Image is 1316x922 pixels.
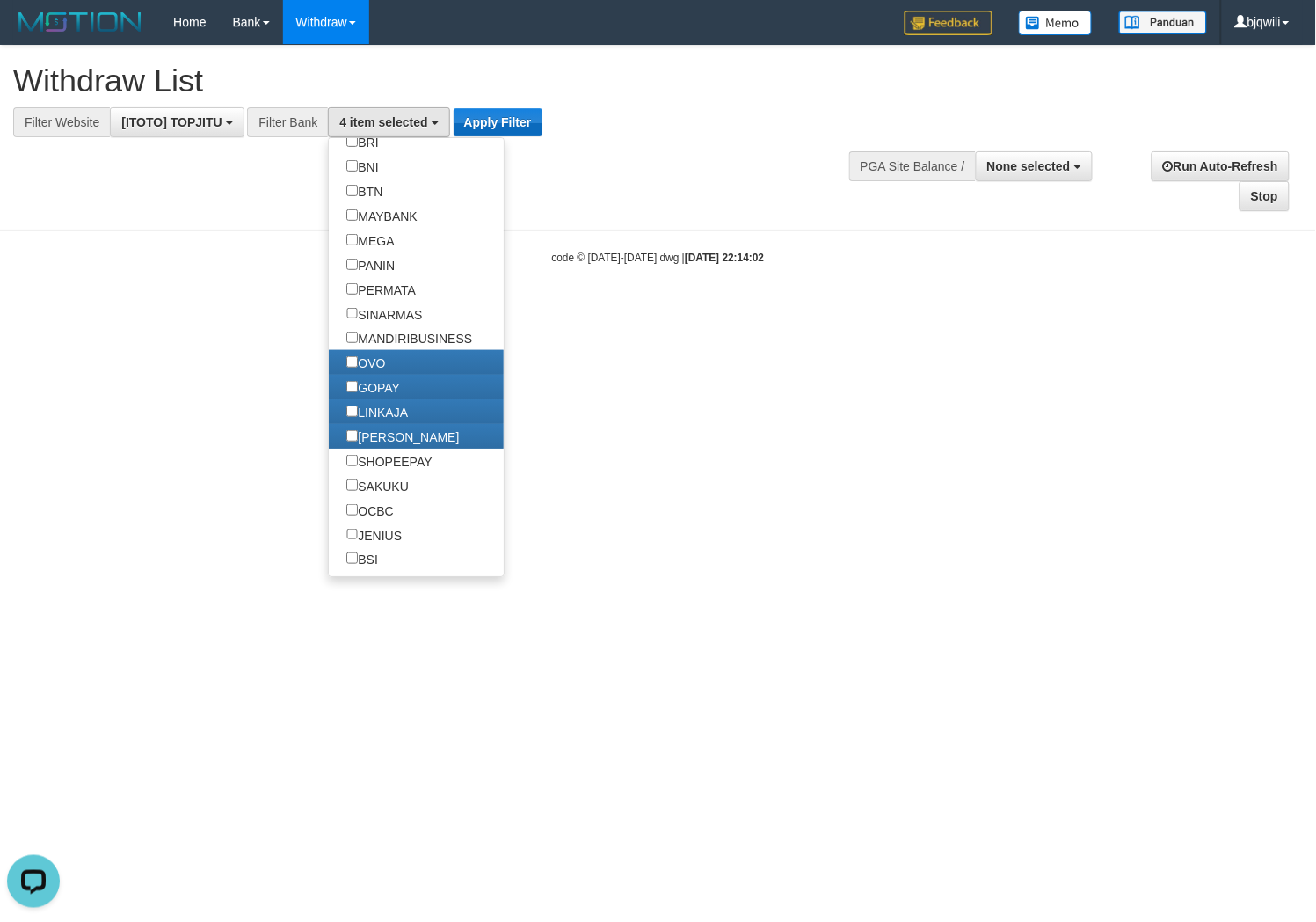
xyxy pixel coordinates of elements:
[1152,151,1290,181] a: Run Auto-Refresh
[329,473,425,498] label: SAKUKU
[987,159,1071,173] span: None selected
[13,63,860,99] h1: Withdraw List
[346,308,358,319] input: SINARMAS
[1119,11,1207,34] img: panduan.png
[552,252,765,264] small: code © [DATE]-[DATE] dwg |
[329,154,396,179] label: BNI
[329,375,418,399] label: GOPAY
[346,529,358,540] input: JENIUS
[329,302,440,326] label: SINARMAS
[13,107,110,137] div: Filter Website
[849,151,976,181] div: PGA Site Balance /
[329,523,419,547] label: JENIUS
[346,552,358,564] input: BSI
[329,571,438,596] label: DANAMON
[346,455,358,466] input: SHOPEEPAY
[346,283,358,295] input: PERMATA
[329,326,490,350] label: MANDIRIBUSINESS
[1240,181,1290,211] a: Stop
[329,277,433,302] label: PERMATA
[121,115,222,129] span: [ITOTO] TOPJITU
[346,185,358,196] input: BTN
[329,449,449,473] label: SHOPEEPAY
[329,228,411,252] label: MEGA
[346,356,358,368] input: OVO
[329,350,403,375] label: OVO
[346,430,358,442] input: [PERSON_NAME]
[329,424,476,449] label: [PERSON_NAME]
[7,7,60,60] button: Open LiveChat chat widget
[346,234,358,245] input: MEGA
[329,179,400,203] label: BTN
[329,203,434,228] label: MAYBANK
[329,546,395,571] label: BSI
[1019,11,1093,35] img: Button%20Memo.svg
[329,498,411,523] label: OCBC
[346,406,358,417] input: LINKAJA
[346,332,358,343] input: MANDIRIBUSINESS
[346,209,358,221] input: MAYBANK
[346,135,358,147] input: BRI
[685,252,764,264] strong: [DATE] 22:14:02
[905,11,992,35] img: Feedback.jpg
[346,259,358,270] input: PANIN
[346,479,358,491] input: SAKUKU
[329,399,425,424] label: LINKAJA
[328,107,449,137] button: 4 item selected
[454,108,542,136] button: Apply Filter
[346,504,358,516] input: OCBC
[329,252,412,277] label: PANIN
[329,129,396,154] label: BRI
[346,160,358,172] input: BNI
[346,381,358,392] input: GOPAY
[247,107,328,137] div: Filter Bank
[110,107,244,137] button: [ITOTO] TOPJITU
[976,151,1093,181] button: None selected
[13,9,147,35] img: MOTION_logo.png
[339,115,427,129] span: 4 item selected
